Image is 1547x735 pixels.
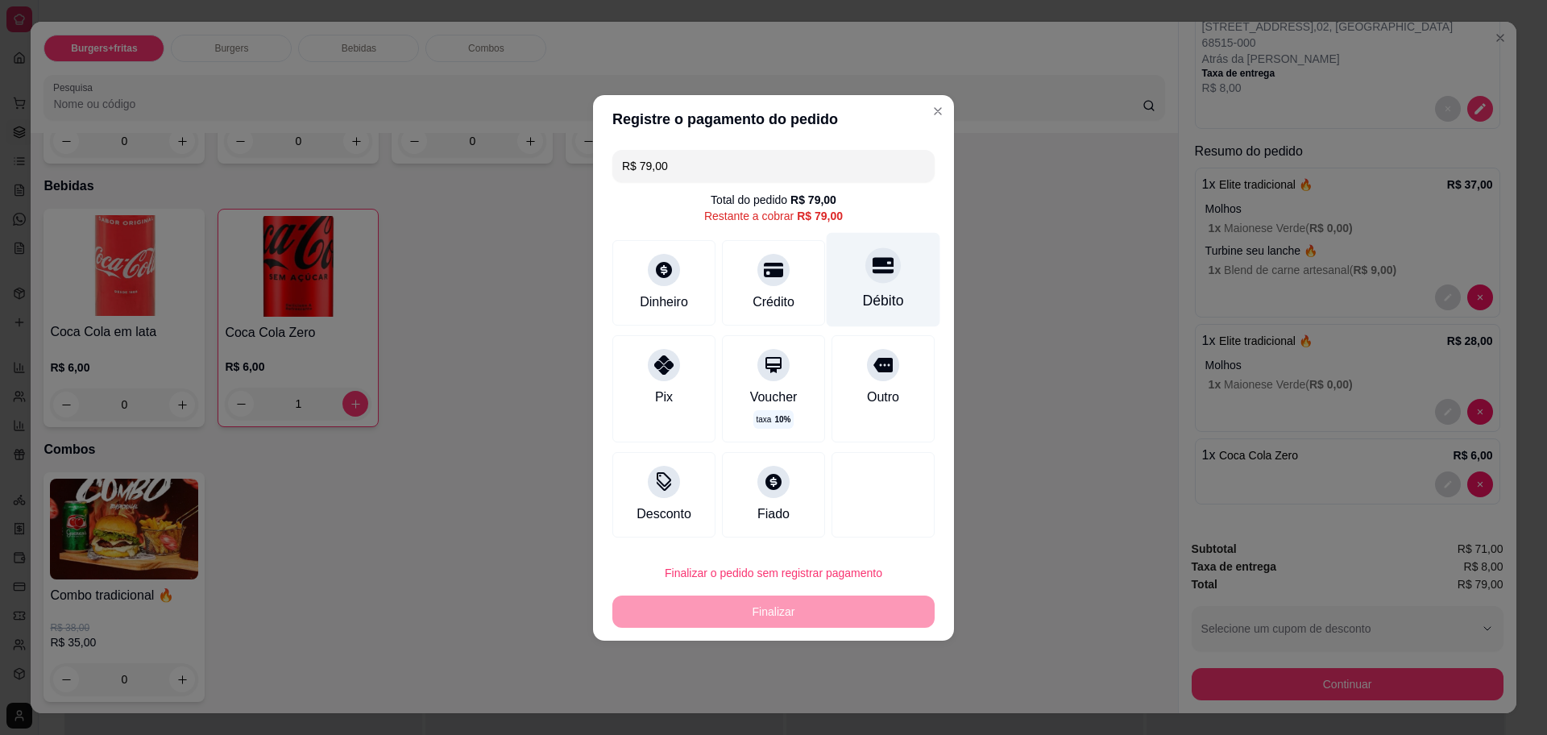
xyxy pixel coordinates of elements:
div: Restante a cobrar [704,208,843,224]
input: Ex.: hambúrguer de cordeiro [622,150,925,182]
div: Fiado [757,505,790,524]
div: Outro [867,388,899,407]
div: Total do pedido [711,192,836,208]
p: taxa [757,413,791,426]
button: Finalizar o pedido sem registrar pagamento [612,557,935,589]
span: 10 % [774,413,790,426]
button: Close [925,98,951,124]
div: R$ 79,00 [797,208,843,224]
div: Pix [655,388,673,407]
div: Dinheiro [640,293,688,312]
div: R$ 79,00 [790,192,836,208]
div: Voucher [750,388,798,407]
div: Desconto [637,505,691,524]
div: Crédito [753,293,794,312]
header: Registre o pagamento do pedido [593,95,954,143]
div: Débito [863,290,904,311]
